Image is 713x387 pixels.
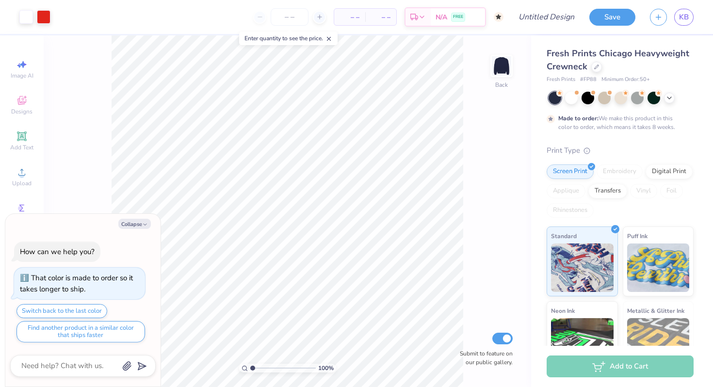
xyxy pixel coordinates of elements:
div: Rhinestones [547,203,594,218]
span: – – [340,12,359,22]
span: Fresh Prints [547,76,575,84]
span: – – [371,12,390,22]
span: N/A [436,12,447,22]
span: 100 % [318,364,334,372]
span: FREE [453,14,463,20]
strong: Made to order: [558,114,599,122]
div: Back [495,81,508,89]
div: We make this product in this color to order, which means it takes 8 weeks. [558,114,678,131]
button: Save [589,9,635,26]
a: KB [674,9,694,26]
button: Find another product in a similar color that ships faster [16,321,145,342]
input: Untitled Design [511,7,582,27]
button: Switch back to the last color [16,304,107,318]
span: Metallic & Glitter Ink [627,306,684,316]
div: Enter quantity to see the price. [239,32,338,45]
span: KB [679,12,689,23]
div: That color is made to order so it takes longer to ship. [20,273,133,294]
div: How can we help you? [20,247,95,257]
div: Foil [660,184,683,198]
img: Back [492,56,511,76]
div: Transfers [588,184,627,198]
span: # FP88 [580,76,597,84]
span: Minimum Order: 50 + [601,76,650,84]
div: Screen Print [547,164,594,179]
input: – – [271,8,308,26]
span: Neon Ink [551,306,575,316]
div: Applique [547,184,585,198]
span: Fresh Prints Chicago Heavyweight Crewneck [547,48,689,72]
div: Embroidery [597,164,643,179]
img: Metallic & Glitter Ink [627,318,690,367]
span: Image AI [11,72,33,80]
div: Vinyl [630,184,657,198]
label: Submit to feature on our public gallery. [454,349,513,367]
span: Puff Ink [627,231,648,241]
img: Standard [551,243,614,292]
div: Digital Print [646,164,693,179]
button: Collapse [118,219,151,229]
img: Puff Ink [627,243,690,292]
span: Add Text [10,144,33,151]
span: Standard [551,231,577,241]
span: Designs [11,108,32,115]
img: Neon Ink [551,318,614,367]
div: Print Type [547,145,694,156]
span: Upload [12,179,32,187]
